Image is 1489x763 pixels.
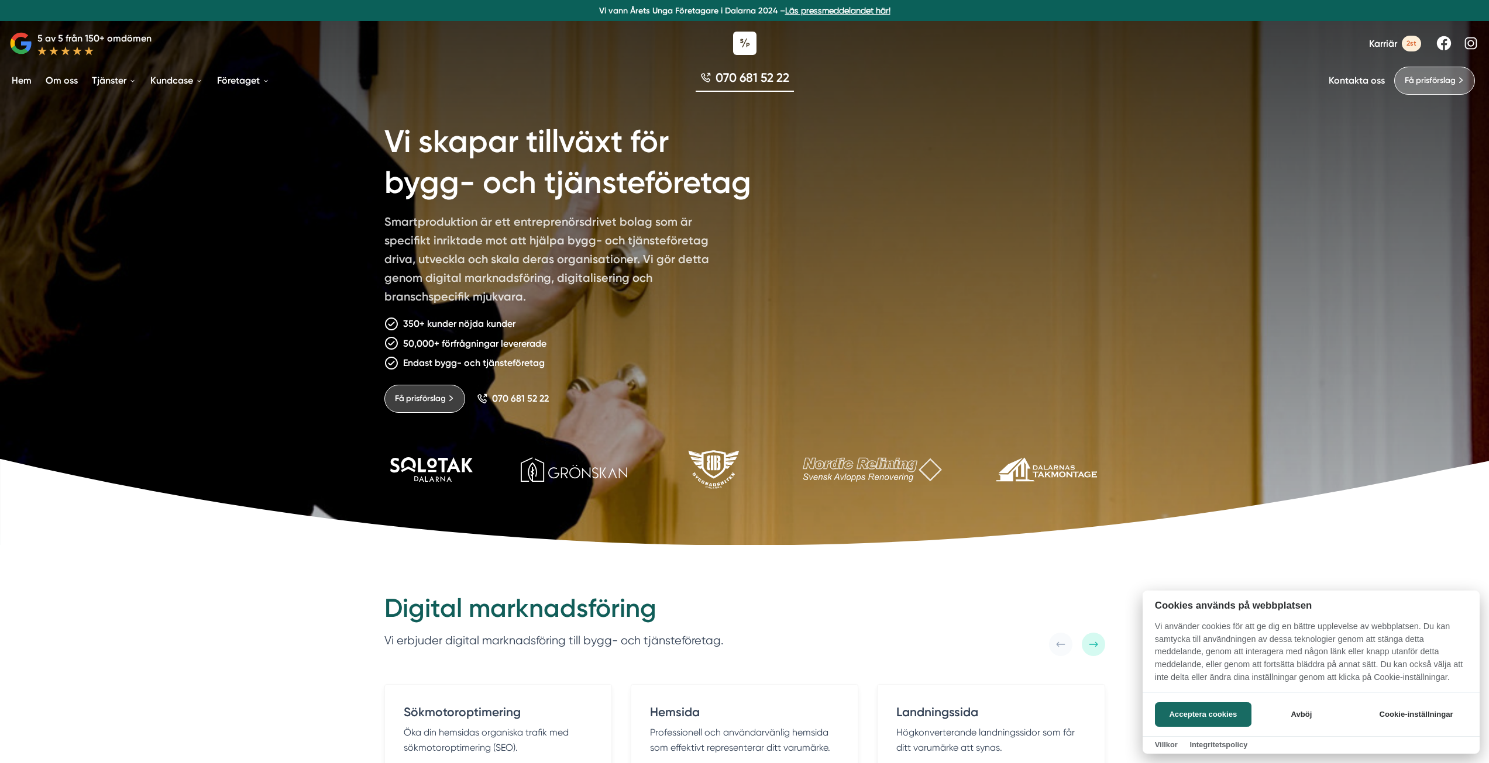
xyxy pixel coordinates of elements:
button: Avböj [1255,702,1348,727]
button: Cookie-inställningar [1365,702,1467,727]
h2: Cookies används på webbplatsen [1143,600,1480,611]
button: Acceptera cookies [1155,702,1251,727]
a: Integritetspolicy [1189,740,1247,749]
p: Vi använder cookies för att ge dig en bättre upplevelse av webbplatsen. Du kan samtycka till anvä... [1143,620,1480,692]
a: Villkor [1155,740,1178,749]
